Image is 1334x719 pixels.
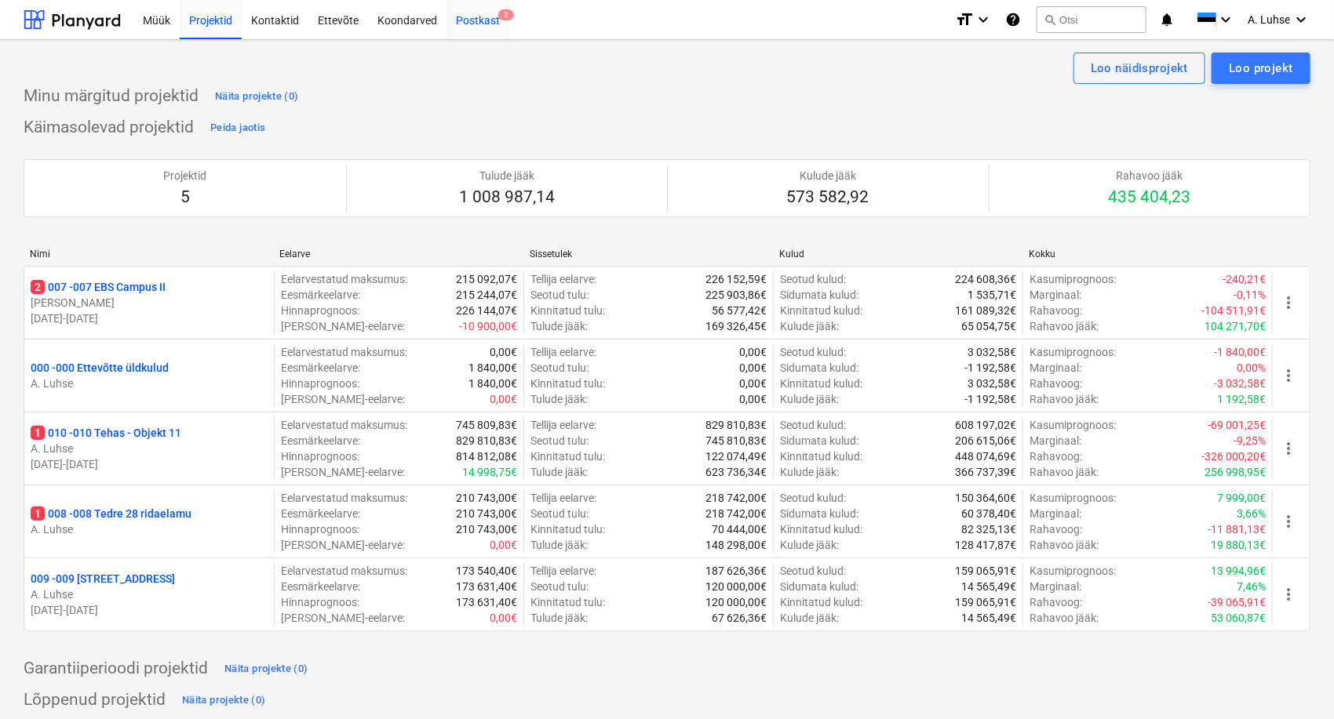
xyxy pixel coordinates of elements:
[1005,10,1021,29] i: Abikeskus
[530,433,589,448] p: Seotud tulu :
[31,295,268,310] p: [PERSON_NAME]
[1159,10,1175,29] i: notifications
[955,464,1016,480] p: 366 737,39€
[780,506,858,521] p: Sidumata kulud :
[1216,10,1235,29] i: keyboard_arrow_down
[281,391,405,407] p: [PERSON_NAME]-eelarve :
[1091,58,1188,78] div: Loo näidisprojekt
[780,563,846,579] p: Seotud kulud :
[31,586,268,602] p: A. Luhse
[780,579,858,594] p: Sidumata kulud :
[281,506,360,521] p: Eesmärkeelarve :
[31,360,268,391] div: 000 -000 Ettevõtte üldkuludA. Luhse
[281,433,360,448] p: Eesmärkeelarve :
[787,187,869,209] p: 573 582,92
[490,610,517,626] p: 0,00€
[780,376,862,391] p: Kinnitatud kulud :
[281,610,405,626] p: [PERSON_NAME]-eelarve :
[281,579,360,594] p: Eesmärkeelarve :
[281,521,359,537] p: Hinnaprognoos :
[968,344,1016,360] p: 3 032,58€
[739,391,767,407] p: 0,00€
[459,187,555,209] p: 1 008 987,14
[955,537,1016,553] p: 128 417,87€
[456,287,517,303] p: 215 244,07€
[456,521,517,537] p: 210 743,00€
[712,303,767,318] p: 56 577,42€
[530,344,596,360] p: Tellija eelarve :
[281,287,360,303] p: Eesmärkeelarve :
[211,84,303,109] button: Näita projekte (0)
[530,360,589,376] p: Seotud tulu :
[462,464,517,480] p: 14 998,75€
[1217,391,1266,407] p: 1 192,58€
[955,10,974,29] i: format_size
[955,563,1016,579] p: 159 065,91€
[961,579,1016,594] p: 14 565,49€
[955,271,1016,287] p: 224 608,36€
[964,391,1016,407] p: -1 192,58€
[281,318,405,334] p: [PERSON_NAME]-eelarve :
[780,537,839,553] p: Kulude jääk :
[281,448,359,464] p: Hinnaprognoos :
[281,563,407,579] p: Eelarvestatud maksumus :
[961,318,1016,334] p: 65 054,75€
[1030,464,1099,480] p: Rahavoo jääk :
[281,271,407,287] p: Eelarvestatud maksumus :
[955,303,1016,318] p: 161 089,32€
[530,521,605,537] p: Kinnitatud tulu :
[24,689,166,711] p: Lõppenud projektid
[705,594,767,610] p: 120 000,00€
[530,448,605,464] p: Kinnitatud tulu :
[456,417,517,433] p: 745 809,83€
[1030,376,1082,391] p: Rahavoog :
[705,433,767,448] p: 745 810,83€
[1030,249,1267,260] div: Kokku
[210,119,265,137] div: Peida jaotis
[780,464,839,480] p: Kulude jääk :
[1030,610,1099,626] p: Rahavoo jääk :
[31,280,45,294] span: 2
[530,391,588,407] p: Tulude jääk :
[31,506,268,537] div: 1008 -008 Tedre 28 ridaelamuA. Luhse
[1205,318,1266,334] p: 104 271,70€
[705,563,767,579] p: 187 626,36€
[705,537,767,553] p: 148 298,00€
[1208,521,1266,537] p: -11 881,13€
[955,594,1016,610] p: 159 065,91€
[1108,168,1190,183] p: Rahavoo jääk
[780,271,846,287] p: Seotud kulud :
[1030,391,1099,407] p: Rahavoo jääk :
[1030,537,1099,553] p: Rahavoo jääk :
[456,448,517,464] p: 814 812,08€
[281,376,359,391] p: Hinnaprognoos :
[1030,271,1116,287] p: Kasumiprognoos :
[1217,490,1266,506] p: 7 999,00€
[206,115,269,140] button: Peida jaotis
[1248,13,1290,26] span: A. Luhse
[530,563,596,579] p: Tellija eelarve :
[1030,579,1081,594] p: Marginaal :
[490,537,517,553] p: 0,00€
[281,490,407,506] p: Eelarvestatud maksumus :
[31,376,268,391] p: A. Luhse
[1229,58,1293,78] div: Loo projekt
[1279,293,1298,312] span: more_vert
[530,537,588,553] p: Tulude jääk :
[530,318,588,334] p: Tulude jääk :
[780,360,858,376] p: Sidumata kulud :
[1256,644,1334,719] iframe: Chat Widget
[1108,187,1190,209] p: 435 404,23
[780,417,846,433] p: Seotud kulud :
[955,448,1016,464] p: 448 074,69€
[955,417,1016,433] p: 608 197,02€
[780,318,839,334] p: Kulude jääk :
[705,490,767,506] p: 218 742,00€
[490,344,517,360] p: 0,00€
[1030,303,1082,318] p: Rahavoog :
[1211,537,1266,553] p: 19 880,13€
[24,117,194,139] p: Käimasolevad projektid
[178,688,270,713] button: Näita projekte (0)
[459,168,555,183] p: Tulude jääk
[31,521,268,537] p: A. Luhse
